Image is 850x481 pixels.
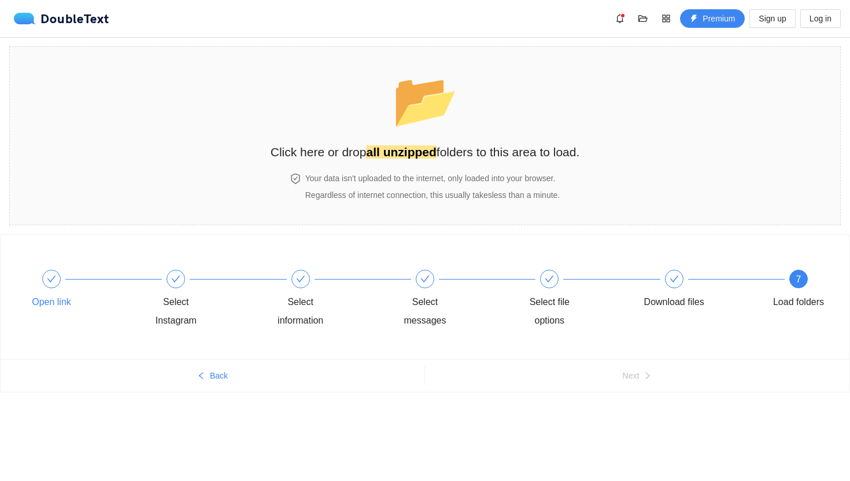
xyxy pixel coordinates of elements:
span: thunderbolt [690,14,698,24]
span: appstore [657,14,675,23]
button: thunderboltPremium [680,9,745,28]
span: bell [611,14,629,23]
h2: Click here or drop folders to this area to load. [271,142,580,161]
div: Download files [641,270,765,311]
button: appstore [657,9,675,28]
span: Sign up [759,12,786,25]
span: check [545,274,554,284]
div: Select messages [391,270,516,330]
div: Select messages [391,293,459,330]
button: Nextright [425,366,849,385]
span: Log in [810,12,831,25]
span: check [47,274,56,284]
span: folder [392,71,459,130]
span: left [197,372,205,381]
span: Back [210,369,228,382]
button: folder-open [634,9,652,28]
span: check [171,274,180,284]
h4: Your data isn't uploaded to the internet, only loaded into your browser. [305,172,560,185]
span: folder-open [634,14,652,23]
div: Select information [267,293,334,330]
div: Select file options [516,270,640,330]
strong: all unzipped [366,145,436,159]
span: safety-certificate [290,174,301,184]
button: Log in [800,9,841,28]
a: logoDoubleText [14,13,109,24]
div: DoubleText [14,13,109,24]
span: check [296,274,305,284]
div: Select file options [516,293,583,330]
span: Regardless of internet connection, this usually takes less than a minute . [305,190,560,200]
div: Select Instagram [142,270,267,330]
div: Open link [32,293,71,311]
span: Premium [703,12,735,25]
div: Download files [644,293,704,311]
div: 7Load folders [765,270,832,311]
span: check [420,274,430,284]
div: Load folders [773,293,824,311]
span: check [670,274,679,284]
span: 7 [796,274,801,284]
button: leftBack [1,366,424,385]
div: Select information [267,270,391,330]
div: Open link [18,270,142,311]
div: Select Instagram [142,293,209,330]
button: Sign up [749,9,795,28]
img: logo [14,13,40,24]
button: bell [611,9,629,28]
